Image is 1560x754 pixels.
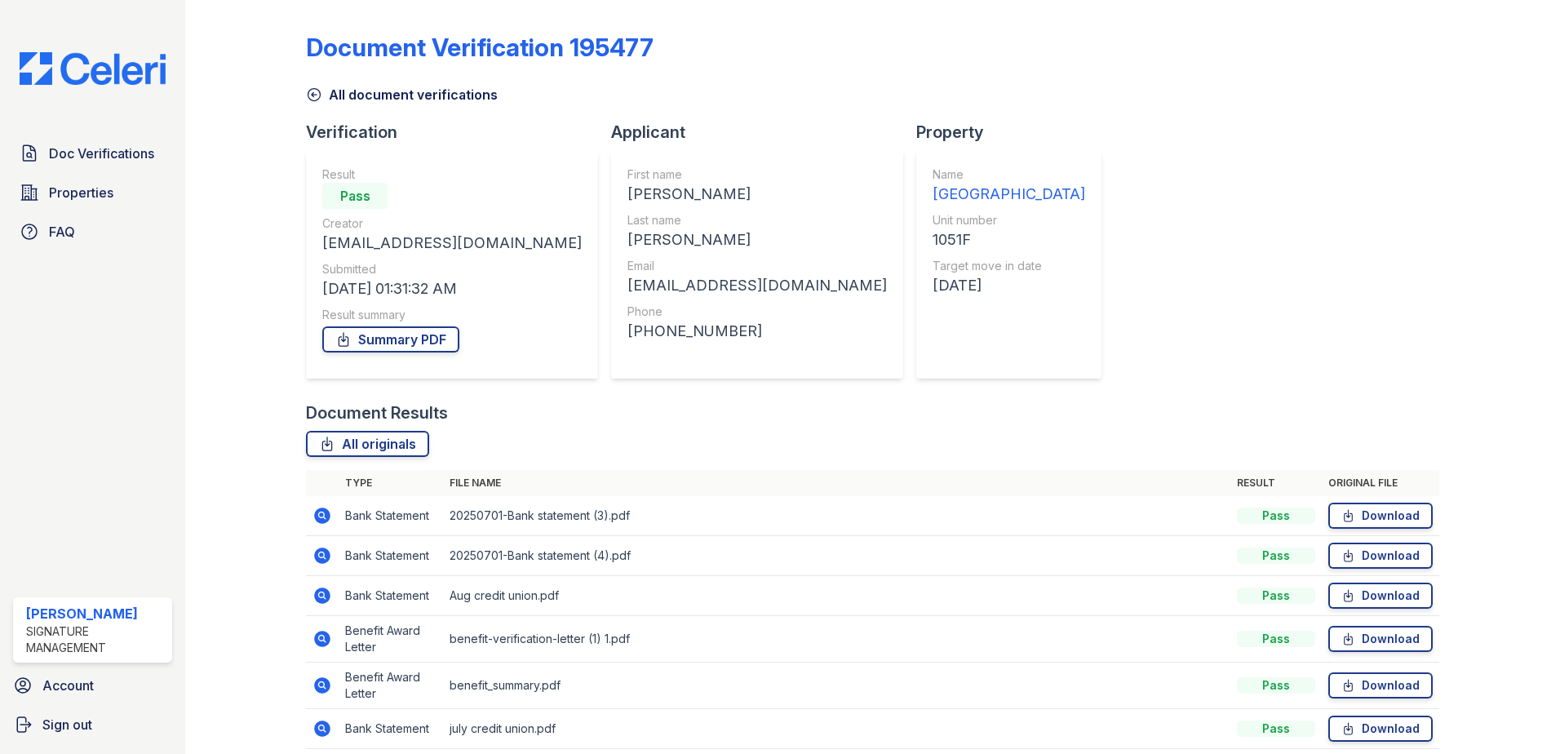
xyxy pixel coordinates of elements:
div: Target move in date [933,258,1085,274]
a: Summary PDF [322,326,459,353]
div: Pass [322,183,388,209]
div: [EMAIL_ADDRESS][DOMAIN_NAME] [627,274,887,297]
div: [PERSON_NAME] [627,183,887,206]
span: Doc Verifications [49,144,154,163]
span: Properties [49,183,113,202]
td: Benefit Award Letter [339,616,443,663]
td: Bank Statement [339,576,443,616]
div: Property [916,121,1115,144]
a: Download [1328,626,1433,652]
div: [PERSON_NAME] [26,604,166,623]
td: Bank Statement [339,536,443,576]
a: Download [1328,583,1433,609]
div: [PHONE_NUMBER] [627,320,887,343]
div: [PERSON_NAME] [627,228,887,251]
img: CE_Logo_Blue-a8612792a0a2168367f1c8372b55b34899dd931a85d93a1a3d3e32e68fde9ad4.png [7,52,179,85]
td: july credit union.pdf [443,709,1230,749]
div: Result [322,166,582,183]
a: Properties [13,176,172,209]
span: Sign out [42,715,92,734]
div: Pass [1237,721,1315,737]
a: Doc Verifications [13,137,172,170]
td: benefit-verification-letter (1) 1.pdf [443,616,1230,663]
div: Name [933,166,1085,183]
div: Creator [322,215,582,232]
a: Download [1328,503,1433,529]
a: Name [GEOGRAPHIC_DATA] [933,166,1085,206]
td: 20250701-Bank statement (3).pdf [443,496,1230,536]
span: FAQ [49,222,75,242]
div: Pass [1237,677,1315,694]
div: Unit number [933,212,1085,228]
div: 1051F [933,228,1085,251]
div: [DATE] 01:31:32 AM [322,277,582,300]
div: Last name [627,212,887,228]
div: Email [627,258,887,274]
div: Phone [627,304,887,320]
div: Applicant [611,121,916,144]
td: benefit_summary.pdf [443,663,1230,709]
div: [GEOGRAPHIC_DATA] [933,183,1085,206]
div: Pass [1237,631,1315,647]
td: Benefit Award Letter [339,663,443,709]
th: Type [339,470,443,496]
a: Account [7,669,179,702]
div: [DATE] [933,274,1085,297]
div: Document Results [306,401,448,424]
th: Result [1230,470,1322,496]
a: All originals [306,431,429,457]
div: [EMAIL_ADDRESS][DOMAIN_NAME] [322,232,582,255]
div: Result summary [322,307,582,323]
div: First name [627,166,887,183]
div: Verification [306,121,611,144]
td: Bank Statement [339,709,443,749]
a: FAQ [13,215,172,248]
div: Submitted [322,261,582,277]
div: Pass [1237,548,1315,564]
td: 20250701-Bank statement (4).pdf [443,536,1230,576]
a: Download [1328,716,1433,742]
span: Account [42,676,94,695]
a: Download [1328,672,1433,699]
div: Pass [1237,508,1315,524]
div: Signature Management [26,623,166,656]
div: Document Verification 195477 [306,33,654,62]
a: Download [1328,543,1433,569]
td: Bank Statement [339,496,443,536]
a: Sign out [7,708,179,741]
th: File name [443,470,1230,496]
th: Original file [1322,470,1439,496]
div: Pass [1237,588,1315,604]
a: All document verifications [306,85,498,104]
td: Aug credit union.pdf [443,576,1230,616]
